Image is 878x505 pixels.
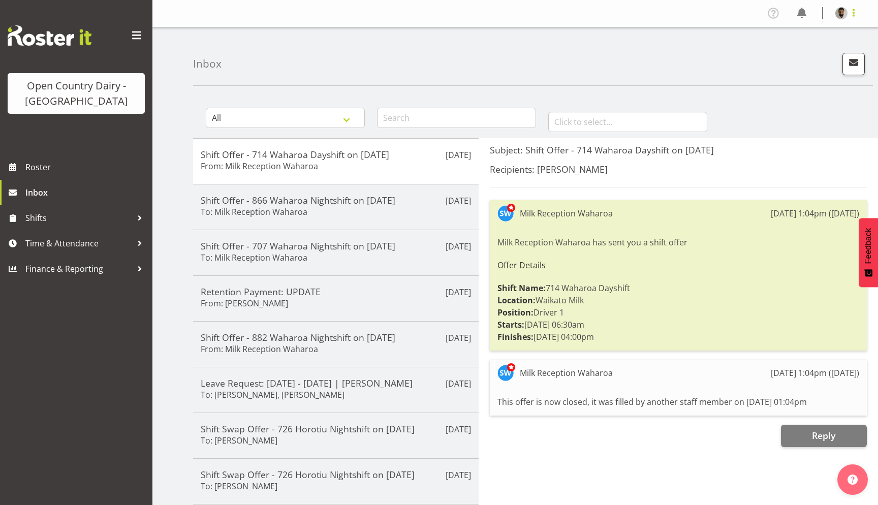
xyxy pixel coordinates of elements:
h6: To: [PERSON_NAME] [201,435,277,446]
span: Finance & Reporting [25,261,132,276]
div: [DATE] 1:04pm ([DATE]) [771,367,859,379]
strong: Location: [497,295,536,306]
p: [DATE] [446,286,471,298]
span: Feedback [864,228,873,264]
h5: Shift Swap Offer - 726 Horotiu Nightshift on [DATE] [201,469,471,480]
strong: Starts: [497,319,524,330]
div: Milk Reception Waharoa [520,367,613,379]
h5: Shift Offer - 882 Waharoa Nightshift on [DATE] [201,332,471,343]
strong: Shift Name: [497,282,546,294]
h6: From: Milk Reception Waharoa [201,344,318,354]
div: [DATE] 1:04pm ([DATE]) [771,207,859,219]
button: Reply [781,425,867,447]
button: Feedback - Show survey [859,218,878,287]
h6: To: [PERSON_NAME], [PERSON_NAME] [201,390,344,400]
span: Time & Attendance [25,236,132,251]
img: help-xxl-2.png [848,475,858,485]
div: Milk Reception Waharoa [520,207,613,219]
span: Shifts [25,210,132,226]
h6: From: [PERSON_NAME] [201,298,288,308]
img: Rosterit website logo [8,25,91,46]
p: [DATE] [446,195,471,207]
h6: To: Milk Reception Waharoa [201,253,307,263]
div: This offer is now closed, it was filled by another staff member on [DATE] 01:04pm [497,393,859,411]
h5: Shift Offer - 707 Waharoa Nightshift on [DATE] [201,240,471,251]
p: [DATE] [446,377,471,390]
strong: Position: [497,307,534,318]
h5: Shift Offer - 866 Waharoa Nightshift on [DATE] [201,195,471,206]
h5: Subject: Shift Offer - 714 Waharoa Dayshift on [DATE] [490,144,867,155]
p: [DATE] [446,149,471,161]
span: Roster [25,160,147,175]
h5: Shift Offer - 714 Waharoa Dayshift on [DATE] [201,149,471,160]
h5: Leave Request: [DATE] - [DATE] | [PERSON_NAME] [201,377,471,389]
h5: Recipients: [PERSON_NAME] [490,164,867,175]
img: gurpreet-singh317c28da1b01342c0902ac45d1f14480.png [835,7,848,19]
h5: Shift Swap Offer - 726 Horotiu Nightshift on [DATE] [201,423,471,434]
h4: Inbox [193,58,222,70]
span: Reply [812,429,835,441]
strong: Finishes: [497,331,534,342]
span: Inbox [25,185,147,200]
div: Milk Reception Waharoa has sent you a shift offer 714 Waharoa Dayshift Waikato Milk Driver 1 [DAT... [497,234,859,345]
img: steve-webb7510.jpg [497,205,514,222]
img: steve-webb7510.jpg [497,365,514,381]
h6: Offer Details [497,261,859,270]
input: Search [377,108,536,128]
input: Click to select... [548,112,707,132]
h6: From: Milk Reception Waharoa [201,161,318,171]
p: [DATE] [446,423,471,435]
h5: Retention Payment: UPDATE [201,286,471,297]
div: Open Country Dairy - [GEOGRAPHIC_DATA] [18,78,135,109]
p: [DATE] [446,240,471,253]
p: [DATE] [446,332,471,344]
h6: To: Milk Reception Waharoa [201,207,307,217]
h6: To: [PERSON_NAME] [201,481,277,491]
p: [DATE] [446,469,471,481]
